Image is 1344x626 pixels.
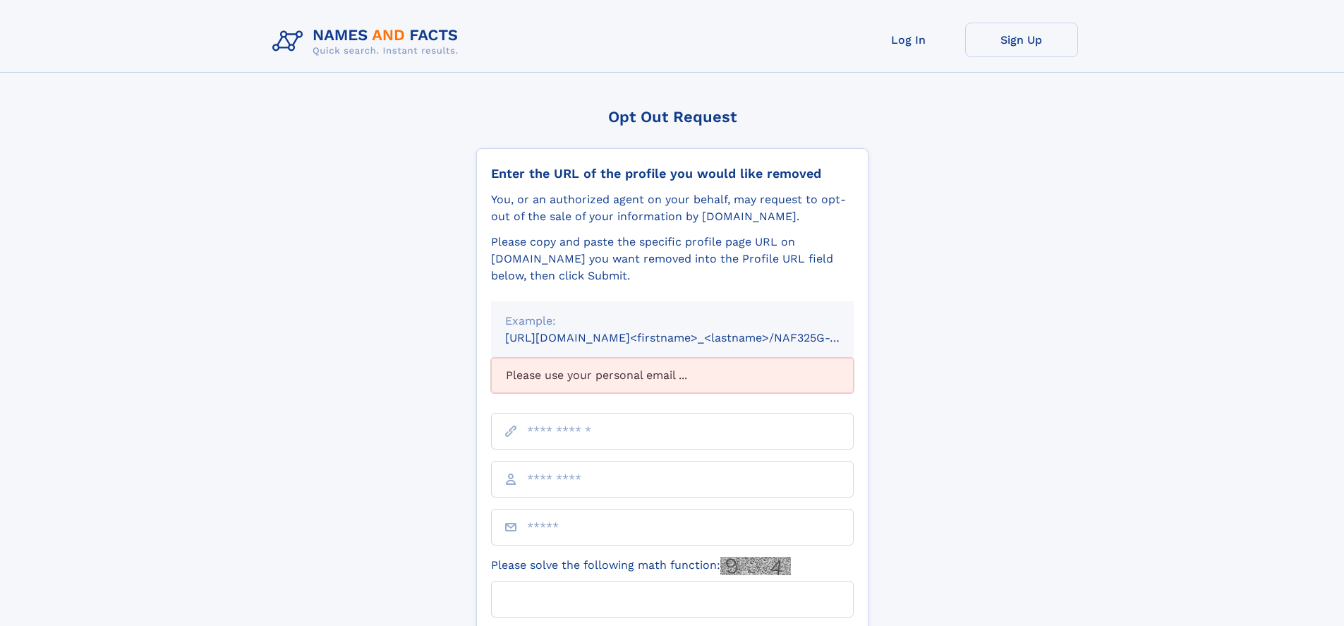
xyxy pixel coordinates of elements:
div: You, or an authorized agent on your behalf, may request to opt-out of the sale of your informatio... [491,191,854,225]
div: Example: [505,313,840,330]
a: Sign Up [965,23,1078,57]
img: Logo Names and Facts [267,23,470,61]
div: Enter the URL of the profile you would like removed [491,166,854,181]
div: Please copy and paste the specific profile page URL on [DOMAIN_NAME] you want removed into the Pr... [491,234,854,284]
a: Log In [852,23,965,57]
small: [URL][DOMAIN_NAME]<firstname>_<lastname>/NAF325G-xxxxxxxx [505,331,880,344]
label: Please solve the following math function: [491,557,791,575]
div: Please use your personal email ... [491,358,854,393]
div: Opt Out Request [476,108,868,126]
